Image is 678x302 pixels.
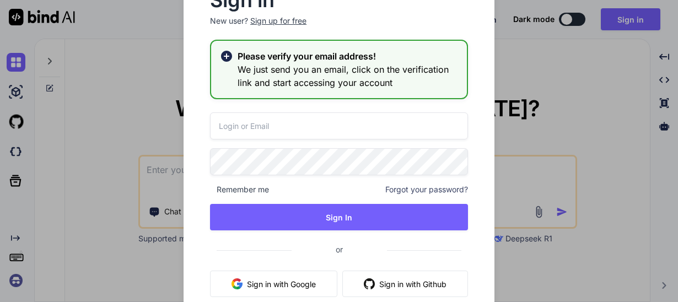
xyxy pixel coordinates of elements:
span: or [292,236,387,263]
p: New user? [210,15,468,40]
img: github [364,278,375,289]
button: Sign in with Google [210,271,337,297]
img: google [232,278,243,289]
h2: Please verify your email address! [238,50,458,63]
button: Sign in with Github [342,271,468,297]
input: Login or Email [210,112,468,139]
span: Remember me [210,184,269,195]
button: Sign In [210,204,468,230]
h3: We just send you an email, click on the verification link and start accessing your account [238,63,458,89]
span: Forgot your password? [385,184,468,195]
div: Sign up for free [250,15,306,26]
